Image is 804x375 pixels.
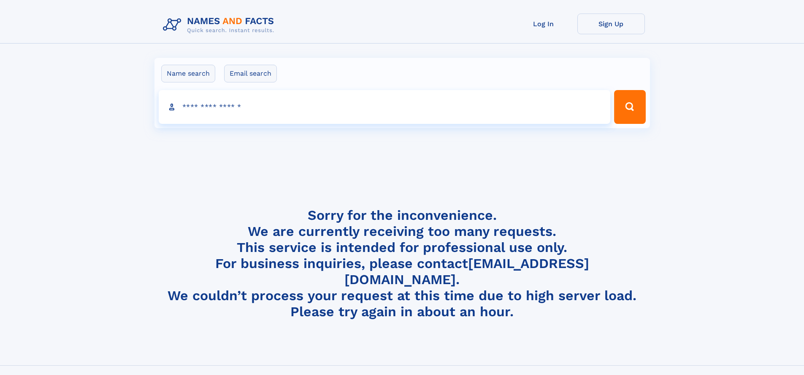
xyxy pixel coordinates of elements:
[510,14,577,34] a: Log In
[159,90,611,124] input: search input
[577,14,645,34] a: Sign Up
[344,255,589,287] a: [EMAIL_ADDRESS][DOMAIN_NAME]
[161,65,215,82] label: Name search
[160,14,281,36] img: Logo Names and Facts
[160,207,645,320] h4: Sorry for the inconvenience. We are currently receiving too many requests. This service is intend...
[224,65,277,82] label: Email search
[614,90,645,124] button: Search Button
